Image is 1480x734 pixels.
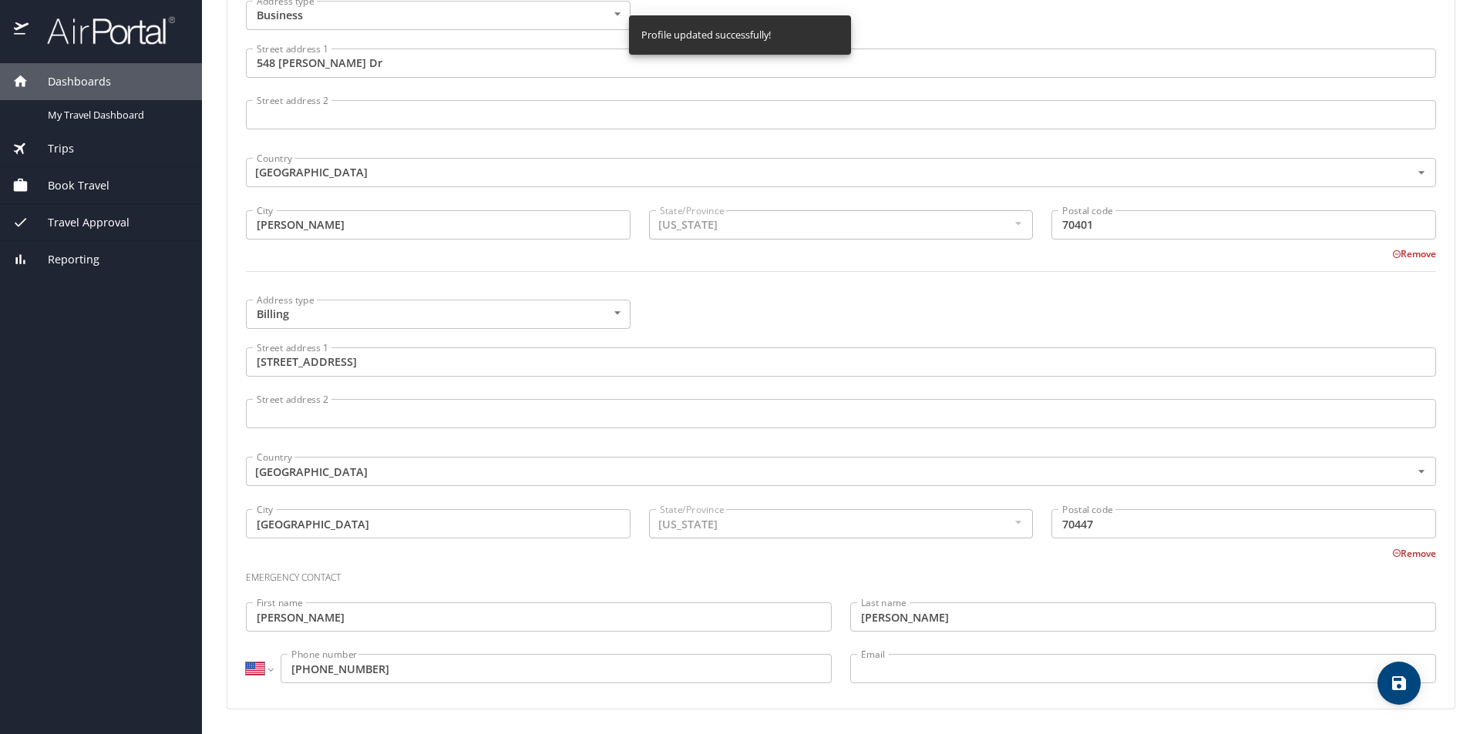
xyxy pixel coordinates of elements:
[1377,662,1421,705] button: save
[1412,163,1431,182] button: Open
[1392,547,1436,560] button: Remove
[29,251,99,268] span: Reporting
[29,214,129,231] span: Travel Approval
[29,73,111,90] span: Dashboards
[246,300,631,329] div: Billing
[641,20,771,50] div: Profile updated successfully!
[246,1,631,30] div: Business
[246,561,1436,587] h3: Emergency contact
[48,108,183,122] span: My Travel Dashboard
[30,15,175,45] img: airportal-logo.png
[1412,462,1431,481] button: Open
[1392,247,1436,260] button: Remove
[29,177,109,194] span: Book Travel
[29,140,74,157] span: Trips
[14,15,30,45] img: icon-airportal.png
